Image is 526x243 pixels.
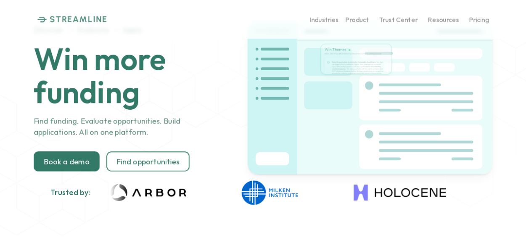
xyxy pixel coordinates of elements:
a: Find opportunities [106,152,190,172]
p: STREAMLINE [50,14,108,24]
p: Find opportunities [116,157,180,166]
p: Book a demo [44,157,90,166]
h2: Trusted by: [50,188,90,197]
p: Find funding. Evaluate opportunities. Build applications. All on one platform. [34,116,223,138]
h1: Win more funding [34,42,244,108]
a: Pricing [469,12,489,27]
p: Product [345,15,369,23]
a: STREAMLINE [37,14,108,24]
p: Trust Center [379,15,418,23]
a: Trust Center [379,12,418,27]
p: Pricing [469,15,489,23]
p: Industries [309,15,338,23]
p: Resources [428,15,459,23]
a: Book a demo [34,152,100,172]
a: Resources [428,12,459,27]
